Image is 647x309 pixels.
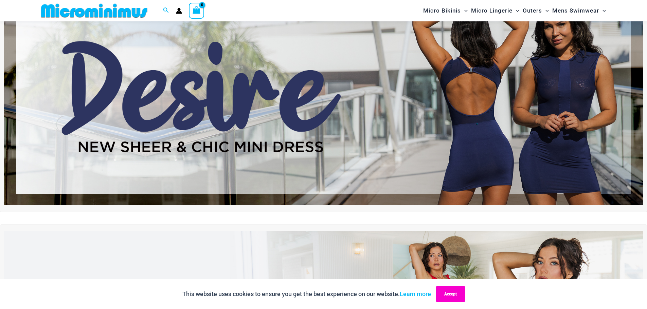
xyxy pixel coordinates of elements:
[421,2,469,19] a: Micro BikinisMenu ToggleMenu Toggle
[182,289,431,299] p: This website uses cookies to ensure you get the best experience on our website.
[471,2,513,19] span: Micro Lingerie
[38,3,150,18] img: MM SHOP LOGO FLAT
[469,2,521,19] a: Micro LingerieMenu ToggleMenu Toggle
[423,2,461,19] span: Micro Bikinis
[542,2,549,19] span: Menu Toggle
[551,2,608,19] a: Mens SwimwearMenu ToggleMenu Toggle
[552,2,599,19] span: Mens Swimwear
[523,2,542,19] span: Outers
[513,2,519,19] span: Menu Toggle
[436,286,465,302] button: Accept
[176,8,182,14] a: Account icon link
[420,1,609,20] nav: Site Navigation
[400,290,431,297] a: Learn more
[521,2,551,19] a: OutersMenu ToggleMenu Toggle
[599,2,606,19] span: Menu Toggle
[189,3,204,18] a: View Shopping Cart, empty
[461,2,468,19] span: Menu Toggle
[163,6,169,15] a: Search icon link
